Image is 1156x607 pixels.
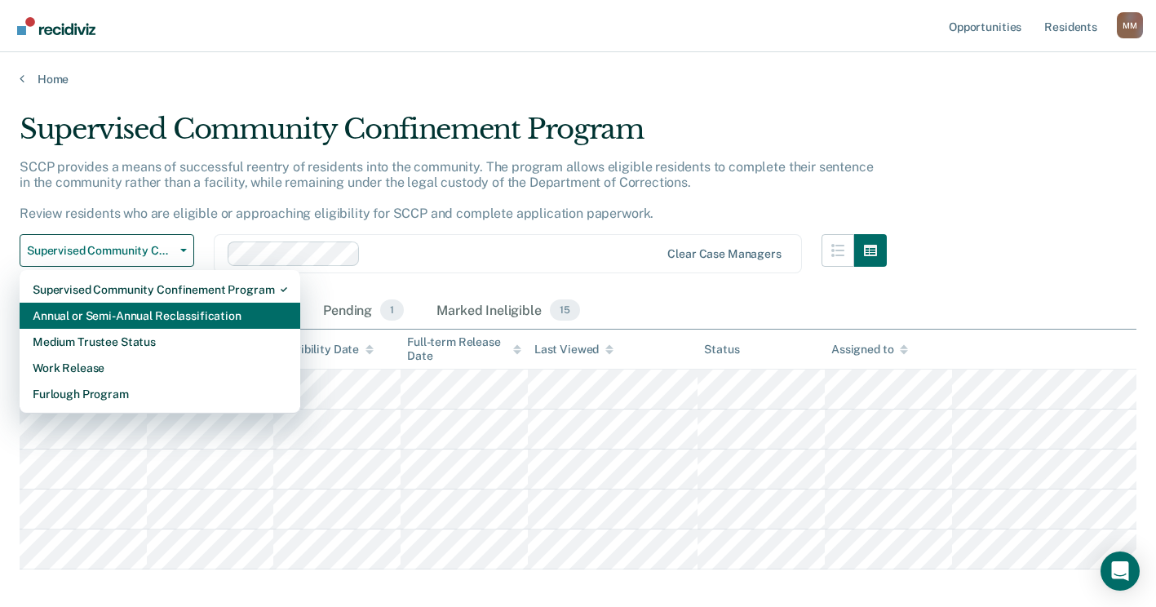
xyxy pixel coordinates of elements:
div: Full-term Release Date [407,335,521,363]
a: Home [20,72,1136,86]
span: 1 [380,299,404,321]
div: Medium Trustee Status [33,329,287,355]
button: Supervised Community Confinement Program [20,234,194,267]
button: Profile dropdown button [1117,12,1143,38]
div: M M [1117,12,1143,38]
div: Supervised Community Confinement Program [33,277,287,303]
div: Assigned to [831,343,908,357]
div: Work Release [33,355,287,381]
span: Supervised Community Confinement Program [27,244,174,258]
div: Open Intercom Messenger [1101,552,1140,591]
div: Status [704,343,739,357]
div: Annual or Semi-Annual Reclassification [33,303,287,329]
div: Pending1 [320,293,407,329]
div: Eligibility Date [280,343,374,357]
div: Last Viewed [534,343,613,357]
div: Supervised Community Confinement Program [20,113,887,159]
div: Clear case managers [667,247,781,261]
span: 15 [550,299,580,321]
p: SCCP provides a means of successful reentry of residents into the community. The program allows e... [20,159,873,222]
img: Recidiviz [17,17,95,35]
div: Marked Ineligible15 [433,293,582,329]
div: Furlough Program [33,381,287,407]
